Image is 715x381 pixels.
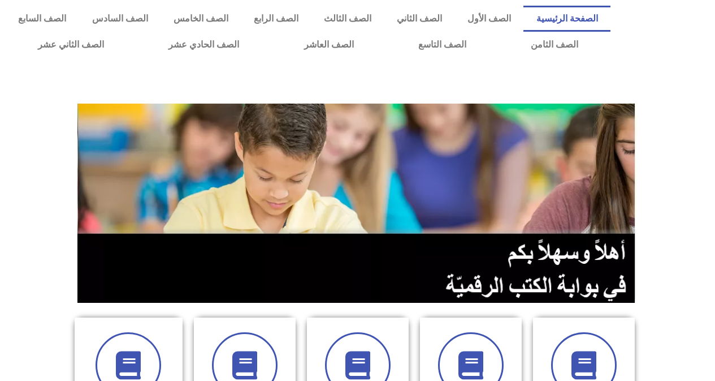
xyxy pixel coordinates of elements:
a: الصف السابع [6,6,79,32]
a: الصف الأول [454,6,523,32]
a: الصف الحادي عشر [136,32,271,58]
a: الصف السادس [79,6,161,32]
a: الصف الخامس [161,6,241,32]
a: الصف الثامن [499,32,610,58]
a: الصف الثاني [384,6,454,32]
a: الصف التاسع [386,32,499,58]
a: الصف الثالث [311,6,384,32]
a: الصفحة الرئيسية [523,6,610,32]
a: الصف الرابع [241,6,311,32]
a: الصف العاشر [272,32,386,58]
a: الصف الثاني عشر [6,32,136,58]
